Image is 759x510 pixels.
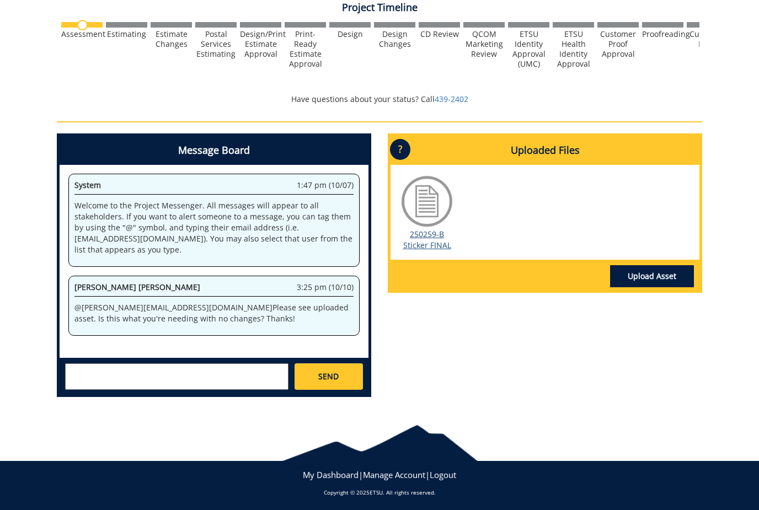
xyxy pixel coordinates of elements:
[303,469,359,480] a: My Dashboard
[403,229,451,250] a: 250259-B Sticker FINAL
[106,29,147,39] div: Estimating
[297,180,354,191] span: 1:47 pm (10/07)
[508,29,549,69] div: ETSU Identity Approval (UMC)
[65,363,288,390] textarea: messageToSend
[77,20,88,30] img: no
[610,265,694,287] a: Upload Asset
[151,29,192,49] div: Estimate Changes
[687,29,728,49] div: Customer Edits
[463,29,505,59] div: QCOM Marketing Review
[57,2,702,13] h4: Project Timeline
[285,29,326,69] div: Print-Ready Estimate Approval
[329,29,371,39] div: Design
[642,29,683,39] div: Proofreading
[74,302,354,324] p: @ [PERSON_NAME][EMAIL_ADDRESS][DOMAIN_NAME] Please see uploaded asset. Is this what you're needin...
[391,136,699,165] h4: Uploaded Files
[553,29,594,69] div: ETSU Health Identity Approval
[60,136,368,165] h4: Message Board
[597,29,639,59] div: Customer Proof Approval
[61,29,103,39] div: Assessment
[195,29,237,59] div: Postal Services Estimating
[295,363,363,390] a: SEND
[430,469,456,480] a: Logout
[74,282,200,292] span: [PERSON_NAME] [PERSON_NAME]
[74,180,101,190] span: System
[374,29,415,49] div: Design Changes
[419,29,460,39] div: CD Review
[363,469,425,480] a: Manage Account
[240,29,281,59] div: Design/Print Estimate Approval
[435,94,468,104] a: 439-2402
[370,488,383,496] a: ETSU
[390,139,410,160] p: ?
[297,282,354,293] span: 3:25 pm (10/10)
[74,200,354,255] p: Welcome to the Project Messenger. All messages will appear to all stakeholders. If you want to al...
[318,371,339,382] span: SEND
[57,94,702,105] p: Have questions about your status? Call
